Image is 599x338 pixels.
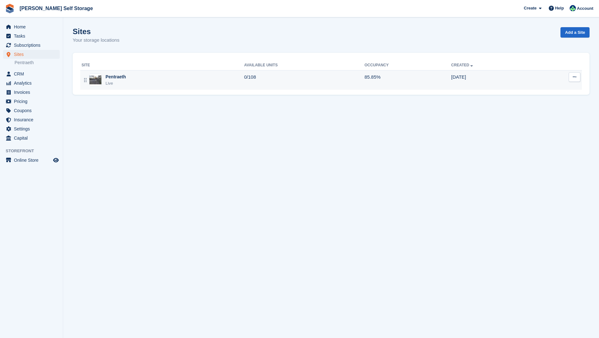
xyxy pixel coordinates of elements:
[244,70,365,90] td: 0/108
[5,4,15,13] img: stora-icon-8386f47178a22dfd0bd8f6a31ec36ba5ce8667c1dd55bd0f319d3a0aa187defe.svg
[14,115,52,124] span: Insurance
[3,106,60,115] a: menu
[3,41,60,50] a: menu
[73,27,119,36] h1: Sites
[89,75,101,85] img: Image of Pentraeth site
[3,69,60,78] a: menu
[577,5,593,12] span: Account
[73,37,119,44] p: Your storage locations
[3,22,60,31] a: menu
[106,74,126,80] div: Pentraeth
[14,32,52,40] span: Tasks
[14,50,52,59] span: Sites
[3,79,60,88] a: menu
[6,148,63,154] span: Storefront
[14,41,52,50] span: Subscriptions
[80,60,244,70] th: Site
[3,124,60,133] a: menu
[3,50,60,59] a: menu
[106,80,126,87] div: Live
[244,60,365,70] th: Available Units
[3,115,60,124] a: menu
[14,79,52,88] span: Analytics
[560,27,590,38] a: Add a Site
[14,88,52,97] span: Invoices
[365,60,451,70] th: Occupancy
[14,97,52,106] span: Pricing
[14,156,52,165] span: Online Store
[3,32,60,40] a: menu
[555,5,564,11] span: Help
[3,97,60,106] a: menu
[17,3,95,14] a: [PERSON_NAME] Self Storage
[14,69,52,78] span: CRM
[14,134,52,142] span: Capital
[14,106,52,115] span: Coupons
[14,22,52,31] span: Home
[451,63,474,67] a: Created
[570,5,576,11] img: Dafydd Pritchard
[52,156,60,164] a: Preview store
[15,60,60,66] a: Pentraeth
[14,124,52,133] span: Settings
[365,70,451,90] td: 85.85%
[3,88,60,97] a: menu
[524,5,536,11] span: Create
[451,70,534,90] td: [DATE]
[3,134,60,142] a: menu
[3,156,60,165] a: menu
